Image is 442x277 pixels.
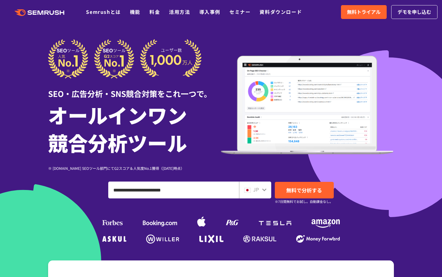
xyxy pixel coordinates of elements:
a: 無料トライアル [341,5,387,19]
a: Semrushとは [86,8,121,15]
span: 無料トライアル [347,8,381,16]
a: 資料ダウンロード [259,8,302,15]
div: SEO・広告分析・SNS競合対策をこれ一つで。 [48,79,221,99]
a: 機能 [130,8,140,15]
a: デモを申し込む [391,5,437,19]
span: JP [253,186,259,193]
span: 無料で分析する [286,186,322,194]
input: ドメイン、キーワードまたはURLを入力してください [109,182,239,198]
a: 料金 [149,8,160,15]
div: ※ [DOMAIN_NAME] SEOツール部門にてG2スコア＆人気度No.1獲得（[DATE]時点） [48,165,221,171]
h1: オールインワン 競合分析ツール [48,101,221,156]
a: 無料で分析する [275,182,334,198]
small: ※7日間無料でお試し。自動課金なし。 [275,199,333,204]
a: 活用方法 [169,8,190,15]
a: 導入事例 [199,8,220,15]
span: デモを申し込む [397,8,431,16]
a: セミナー [229,8,250,15]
